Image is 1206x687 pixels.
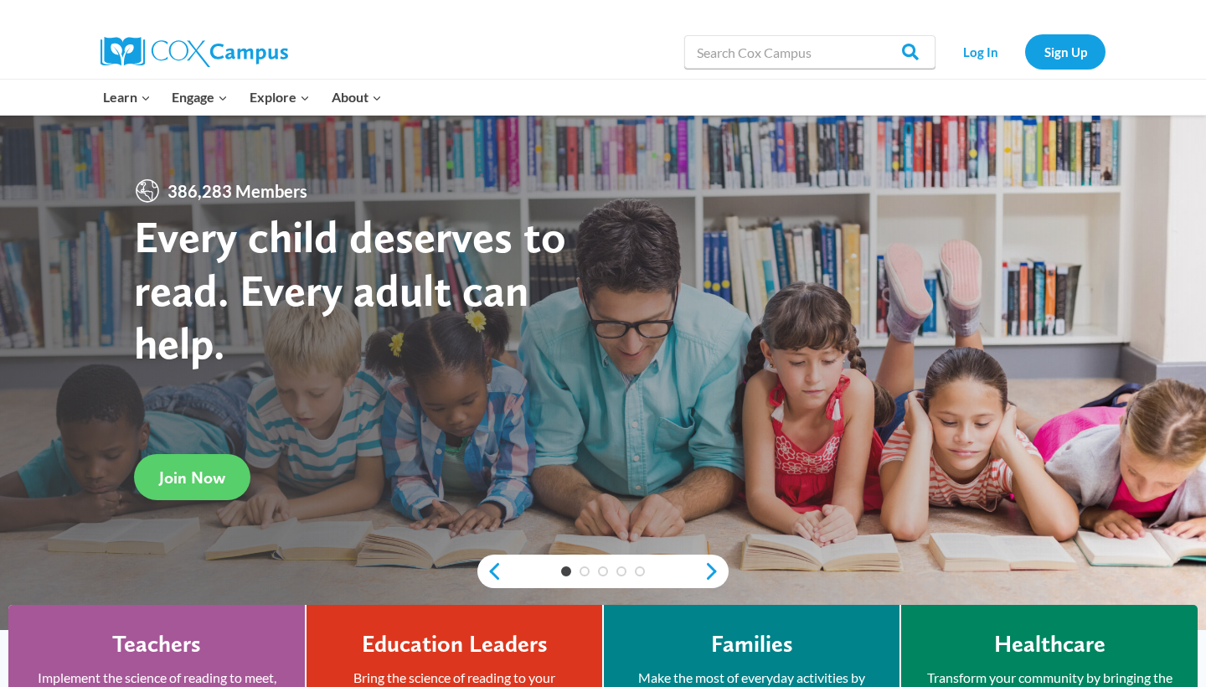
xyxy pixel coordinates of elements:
input: Search Cox Campus [684,35,935,69]
h4: Education Leaders [362,630,548,659]
a: 1 [561,566,571,576]
a: 4 [616,566,626,576]
nav: Secondary Navigation [944,34,1105,69]
a: next [703,561,729,581]
h4: Teachers [112,630,201,659]
strong: Every child deserves to read. Every adult can help. [134,209,566,369]
a: Sign Up [1025,34,1105,69]
a: 5 [635,566,645,576]
a: previous [477,561,502,581]
nav: Primary Navigation [92,80,392,115]
h4: Families [711,630,793,659]
img: Cox Campus [100,37,288,67]
span: About [332,86,382,108]
a: Log In [944,34,1017,69]
a: Join Now [134,454,250,500]
span: Join Now [159,467,225,488]
h4: Healthcare [994,630,1105,659]
span: Engage [172,86,228,108]
a: 3 [598,566,608,576]
a: 2 [580,566,590,576]
span: Explore [250,86,310,108]
div: content slider buttons [477,555,729,588]
span: Learn [103,86,151,108]
span: 386,283 Members [161,178,314,204]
